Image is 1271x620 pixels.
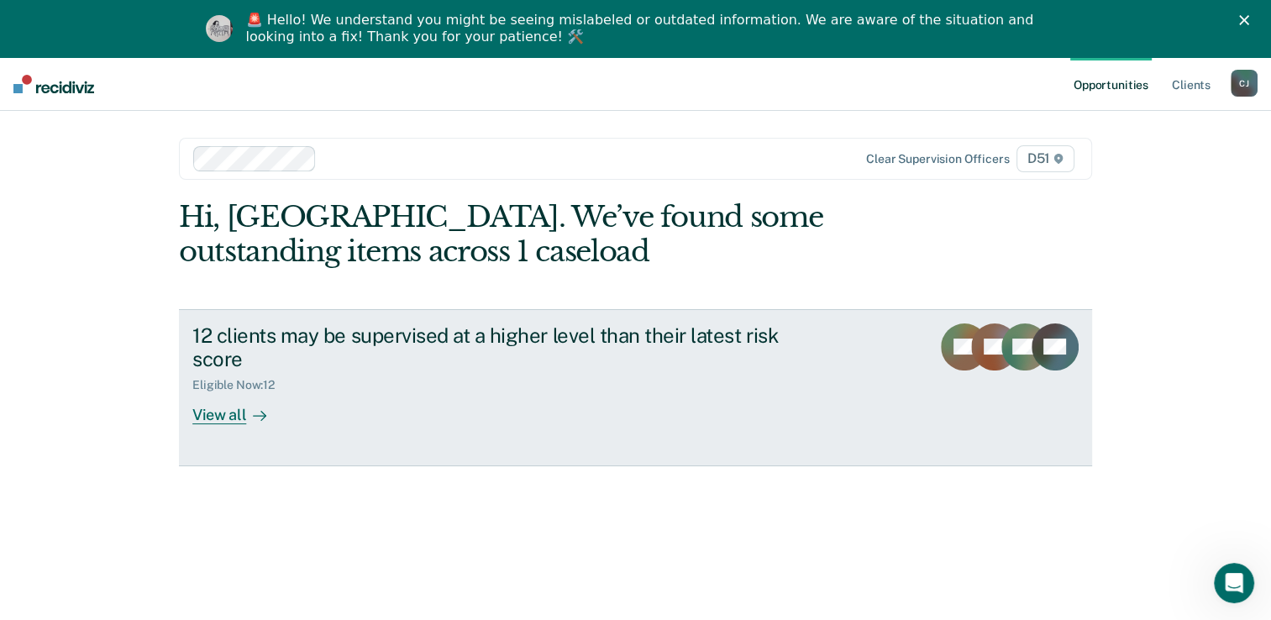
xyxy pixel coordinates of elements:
[1231,70,1258,97] div: C J
[1231,70,1258,97] button: CJ
[246,12,1039,45] div: 🚨 Hello! We understand you might be seeing mislabeled or outdated information. We are aware of th...
[13,75,94,93] img: Recidiviz
[1239,15,1256,25] div: Close
[179,309,1092,466] a: 12 clients may be supervised at a higher level than their latest risk scoreEligible Now:12View all
[179,200,909,269] div: Hi, [GEOGRAPHIC_DATA]. We’ve found some outstanding items across 1 caseload
[192,392,286,425] div: View all
[1070,57,1152,111] a: Opportunities
[1214,563,1254,603] iframe: Intercom live chat
[866,152,1009,166] div: Clear supervision officers
[1016,145,1074,172] span: D51
[192,323,782,372] div: 12 clients may be supervised at a higher level than their latest risk score
[1169,57,1214,111] a: Clients
[192,378,288,392] div: Eligible Now : 12
[206,15,233,42] img: Profile image for Kim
